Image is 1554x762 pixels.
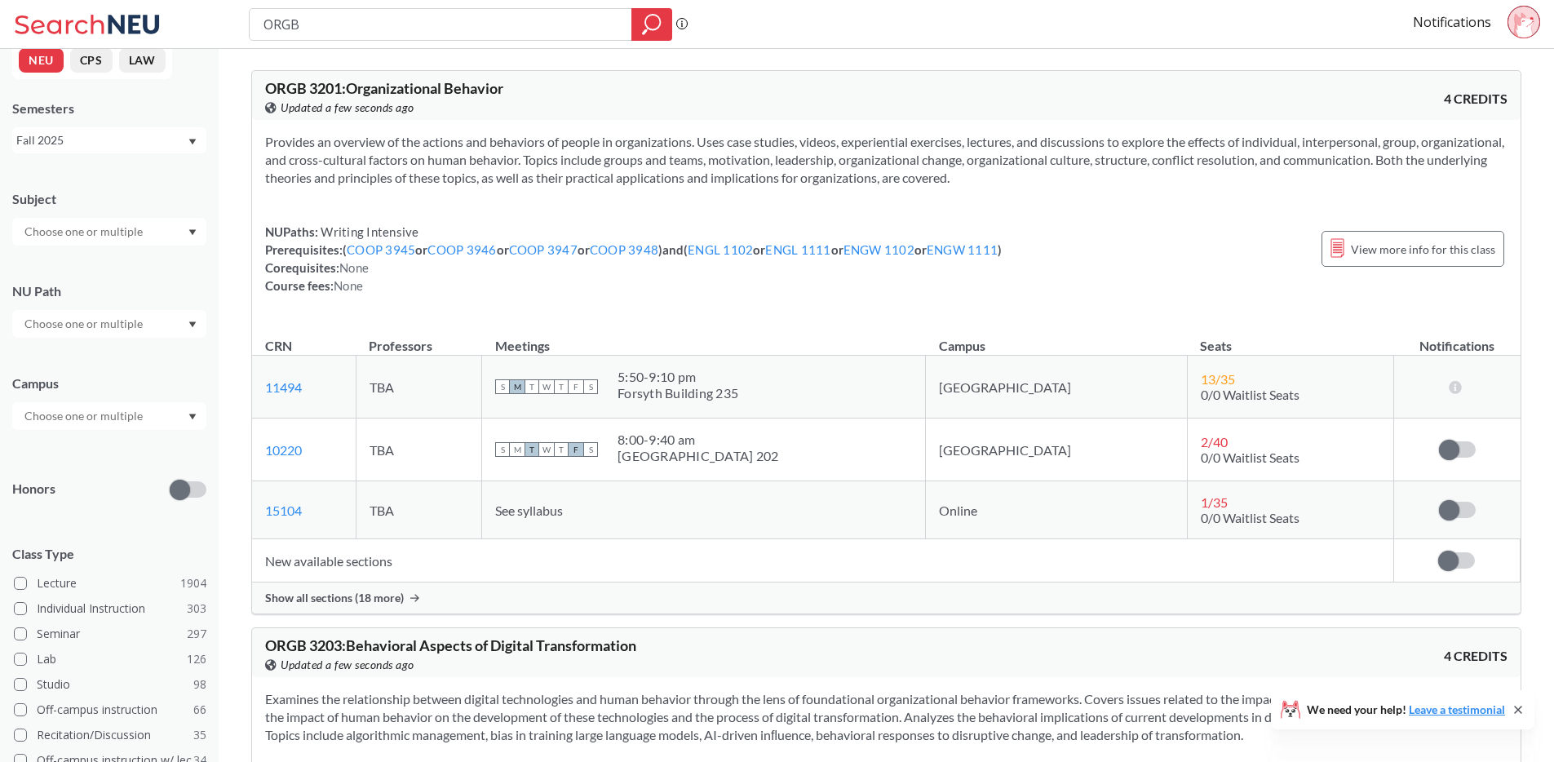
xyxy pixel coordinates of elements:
span: 303 [187,600,206,618]
span: Class Type [12,545,206,563]
td: [GEOGRAPHIC_DATA] [926,419,1187,481]
td: TBA [356,356,481,419]
div: 5:50 - 9:10 pm [618,369,738,385]
span: Writing Intensive [318,224,419,239]
button: NEU [19,48,64,73]
a: ENGL 1102 [688,242,753,257]
span: We need your help! [1307,704,1505,715]
span: S [583,379,598,394]
span: T [525,442,539,457]
th: Seats [1187,321,1393,356]
span: S [583,442,598,457]
th: Campus [926,321,1187,356]
svg: magnifying glass [642,13,662,36]
span: Updated a few seconds ago [281,99,414,117]
label: Individual Instruction [14,598,206,619]
span: 98 [193,676,206,693]
label: Studio [14,674,206,695]
span: M [510,442,525,457]
input: Choose one or multiple [16,222,153,241]
span: 0/0 Waitlist Seats [1201,450,1299,465]
td: TBA [356,419,481,481]
label: Lecture [14,573,206,594]
span: S [495,379,510,394]
span: 126 [187,650,206,668]
section: Examines the relationship between digital technologies and human behavior through the lens of fou... [265,690,1508,744]
label: Recitation/Discussion [14,724,206,746]
div: Campus [12,374,206,392]
span: 0/0 Waitlist Seats [1201,387,1299,402]
span: 0/0 Waitlist Seats [1201,510,1299,525]
label: Lab [14,649,206,670]
td: TBA [356,481,481,539]
div: Show all sections (18 more) [252,583,1521,614]
div: Forsyth Building 235 [618,385,738,401]
div: Semesters [12,100,206,117]
a: COOP 3946 [427,242,496,257]
button: LAW [119,48,166,73]
label: Off-campus instruction [14,699,206,720]
span: 35 [193,726,206,744]
svg: Dropdown arrow [188,139,197,145]
span: ORGB 3203 : Behavioral Aspects of Digital Transformation [265,636,636,654]
span: T [554,442,569,457]
div: magnifying glass [631,8,672,41]
section: Provides an overview of the actions and behaviors of people in organizations. Uses case studies, ... [265,133,1508,187]
span: 4 CREDITS [1444,90,1508,108]
div: Subject [12,190,206,208]
input: Choose one or multiple [16,314,153,334]
span: S [495,442,510,457]
td: New available sections [252,539,1393,583]
span: 297 [187,625,206,643]
a: ENGW 1111 [927,242,998,257]
div: Fall 2025 [16,131,187,149]
span: T [554,379,569,394]
a: COOP 3945 [347,242,415,257]
span: Show all sections (18 more) [265,591,404,605]
input: Choose one or multiple [16,406,153,426]
span: W [539,379,554,394]
a: COOP 3947 [509,242,578,257]
div: 8:00 - 9:40 am [618,432,778,448]
th: Meetings [482,321,926,356]
span: W [539,442,554,457]
a: Notifications [1413,13,1491,31]
p: Honors [12,480,55,498]
th: Professors [356,321,481,356]
span: 2 / 40 [1201,434,1228,450]
th: Notifications [1393,321,1520,356]
span: M [510,379,525,394]
div: Fall 2025Dropdown arrow [12,127,206,153]
span: ORGB 3201 : Organizational Behavior [265,79,503,97]
svg: Dropdown arrow [188,414,197,420]
div: Dropdown arrow [12,310,206,338]
span: View more info for this class [1351,239,1495,259]
span: See syllabus [495,503,563,518]
svg: Dropdown arrow [188,321,197,328]
div: NUPaths: Prerequisites: ( or or or ) and ( or or or ) Corequisites: Course fees: [265,223,1002,295]
a: ENGL 1111 [765,242,830,257]
span: T [525,379,539,394]
span: Updated a few seconds ago [281,656,414,674]
div: CRN [265,337,292,355]
a: 11494 [265,379,302,395]
svg: Dropdown arrow [188,229,197,236]
label: Seminar [14,623,206,645]
div: Dropdown arrow [12,402,206,430]
div: [GEOGRAPHIC_DATA] 202 [618,448,778,464]
span: None [334,278,363,293]
span: 66 [193,701,206,719]
input: Class, professor, course number, "phrase" [262,11,620,38]
td: Online [926,481,1187,539]
span: 4 CREDITS [1444,647,1508,665]
td: [GEOGRAPHIC_DATA] [926,356,1187,419]
div: Dropdown arrow [12,218,206,246]
a: 15104 [265,503,302,518]
span: None [339,260,369,275]
button: CPS [70,48,113,73]
span: 13 / 35 [1201,371,1235,387]
a: ENGW 1102 [843,242,914,257]
a: 10220 [265,442,302,458]
a: Leave a testimonial [1409,702,1505,716]
span: F [569,379,583,394]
